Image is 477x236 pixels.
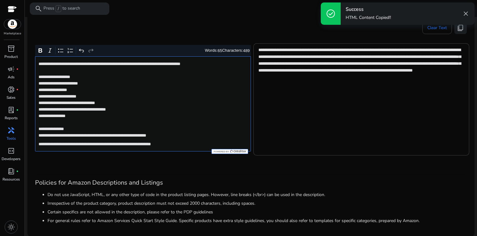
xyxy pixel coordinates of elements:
span: inventory_2 [7,45,15,52]
span: / [56,5,61,12]
li: Do not use JavaScript, HTML, or any other type of code in the product listing pages. However, lin... [48,191,467,198]
span: campaign [7,65,15,73]
span: Powered by [213,150,229,153]
span: check_circle [326,9,336,19]
p: Tools [7,136,16,141]
span: light_mode [7,223,15,231]
p: Marketplace [4,31,21,36]
span: fiber_manual_record [16,170,19,173]
span: search [35,5,42,12]
p: Resources [2,177,20,182]
span: donut_small [7,86,15,93]
p: Press to search [43,5,80,12]
h3: Policies for Amazon Descriptions and Listings [35,179,467,186]
p: Developers [2,156,20,162]
button: Clear Text [422,22,452,34]
li: Certain specifics are not allowed in the description, please refer to the PDP guidelines [48,209,467,215]
span: code_blocks [7,147,15,155]
p: Sales [7,95,16,100]
div: Rich Text Editor. Editing area: main. Press Alt+0 for help. [35,56,251,151]
li: For general rules refer to Amazon Services Quick Start Style Guide. Specific products have extra ... [48,217,467,224]
span: book_4 [7,168,15,175]
span: fiber_manual_record [16,109,19,111]
span: fiber_manual_record [16,68,19,70]
p: Product [4,54,18,59]
span: close [462,10,470,17]
p: Ads [8,74,15,80]
button: content_copy [454,22,467,34]
span: handyman [7,127,15,134]
img: amazon.svg [4,20,21,29]
p: HTML Content Copied!! [346,15,391,21]
label: 489 [243,48,250,53]
label: 65 [218,48,222,53]
p: Reports [5,115,18,121]
span: Clear Text [427,22,447,34]
div: Words: Characters: [205,47,250,55]
li: Irrespective of the product category, product description must not exceed 2000 characters, includ... [48,200,467,207]
span: fiber_manual_record [16,88,19,91]
div: Editor toolbar [35,45,251,57]
span: lab_profile [7,106,15,114]
span: content_copy [457,24,464,32]
h4: Success [346,7,391,12]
